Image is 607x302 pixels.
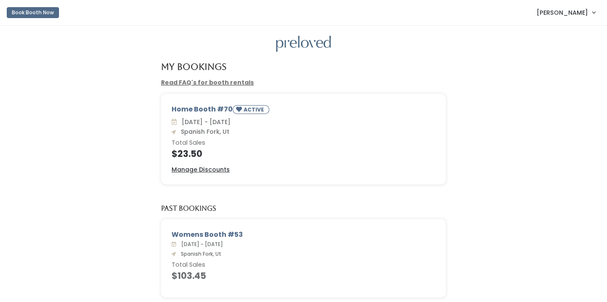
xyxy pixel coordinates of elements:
span: [DATE] - [DATE] [178,241,223,248]
span: [DATE] - [DATE] [178,118,231,126]
span: Spanish Fork, Ut [177,127,229,136]
span: Spanish Fork, Ut [177,250,221,257]
a: [PERSON_NAME] [528,3,604,21]
img: preloved logo [276,36,331,52]
a: Manage Discounts [172,165,230,174]
h4: $103.45 [172,271,435,281]
h5: Past Bookings [161,205,216,212]
a: Book Booth Now [7,3,59,22]
div: Womens Booth #53 [172,230,435,240]
h4: $23.50 [172,149,435,159]
h6: Total Sales [172,262,435,268]
div: Home Booth #70 [172,104,435,117]
span: [PERSON_NAME] [537,8,588,17]
a: Read FAQ's for booth rentals [161,78,254,87]
small: ACTIVE [244,106,266,113]
button: Book Booth Now [7,7,59,18]
h6: Total Sales [172,140,435,146]
h4: My Bookings [161,62,226,72]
